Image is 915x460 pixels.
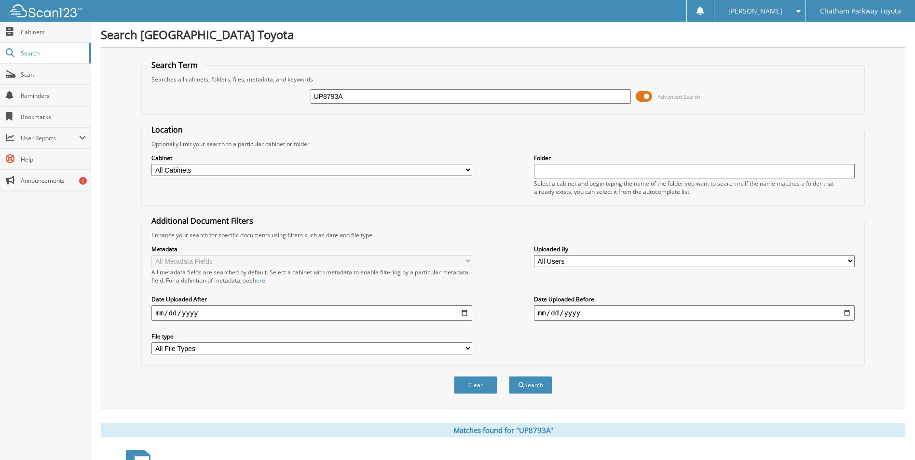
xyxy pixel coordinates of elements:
[21,176,86,185] span: Announcements
[10,4,82,17] img: scan123-logo-white.svg
[151,305,472,321] input: start
[534,179,855,196] div: Select a cabinet and begin typing the name of the folder you want to search in. If the name match...
[151,154,472,162] label: Cabinet
[147,75,859,83] div: Searches all cabinets, folders, files, metadata, and keywords
[21,28,86,36] span: Cabinets
[820,8,901,14] span: Chatham Parkway Toyota
[534,305,855,321] input: end
[147,60,203,70] legend: Search Term
[21,113,86,121] span: Bookmarks
[147,124,188,135] legend: Location
[21,155,86,163] span: Help
[79,177,87,185] div: 1
[454,376,497,394] button: Clear
[151,295,472,303] label: Date Uploaded After
[151,332,472,340] label: File type
[534,154,855,162] label: Folder
[101,27,905,42] h1: Search [GEOGRAPHIC_DATA] Toyota
[21,92,86,100] span: Reminders
[147,231,859,239] div: Enhance your search for specific documents using filters such as date and file type.
[728,8,782,14] span: [PERSON_NAME]
[147,216,258,226] legend: Additional Document Filters
[657,93,700,100] span: Advanced Search
[21,134,79,142] span: User Reports
[151,245,472,253] label: Metadata
[534,245,855,253] label: Uploaded By
[253,276,265,284] a: here
[151,268,472,284] div: All metadata fields are searched by default. Select a cabinet with metadata to enable filtering b...
[21,49,84,57] span: Search
[21,70,86,79] span: Scan
[101,423,905,437] div: Matches found for "UP8793A"
[534,295,855,303] label: Date Uploaded Before
[509,376,552,394] button: Search
[147,140,859,148] div: Optionally limit your search to a particular cabinet or folder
